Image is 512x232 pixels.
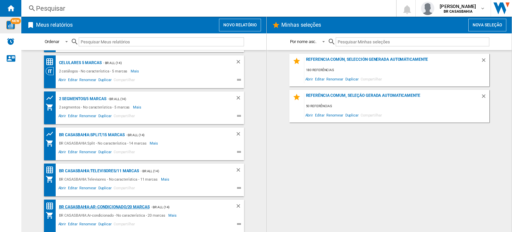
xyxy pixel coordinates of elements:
[280,19,323,31] h2: Minhas seleções
[97,113,113,121] span: Duplicar
[235,203,244,211] div: Deletar
[161,175,170,183] span: Mais
[57,185,67,193] span: Abrir
[46,58,57,66] div: Matriz de preços
[113,221,136,229] span: Compartilhar
[57,211,169,219] div: BR CASASBAHIA:Ar-condicionado - No característica - 20 marcas
[304,102,489,110] div: 50 referências
[67,77,78,85] span: Editar
[106,95,222,103] div: - BR ALL (14)
[344,110,360,120] span: Duplicar
[113,185,136,193] span: Compartilhar
[133,103,142,111] span: Mais
[360,110,383,120] span: Compartilhar
[57,103,133,111] div: 2 segmentos - No característica - 5 marcas
[57,149,67,157] span: Abrir
[235,167,244,175] div: Deletar
[97,185,113,193] span: Duplicar
[235,95,244,103] div: Deletar
[325,74,344,83] span: Renomear
[78,149,97,157] span: Renomear
[46,139,57,147] div: Meu sortimento
[57,203,150,211] div: BR CASASBAHIA:Ar-condicionado/20 marcas
[57,77,67,85] span: Abrir
[46,202,57,210] div: Matriz de preços
[78,185,97,193] span: Renomear
[235,131,244,139] div: Deletar
[150,139,159,147] span: Mais
[57,167,139,175] div: BR CASASBAHIA:Televisores/11 marcas
[314,110,325,120] span: Editar
[97,221,113,229] span: Duplicar
[78,113,97,121] span: Renomear
[57,131,125,139] div: BR CASASBAHIA:Split/15 marcas
[46,94,57,102] div: Grade de preços de produtos
[468,19,506,31] button: Nova seleção
[46,175,57,183] div: Meu sortimento
[336,37,489,46] input: Pesquisar Minhas seleções
[57,175,161,183] div: BR CASASBAHIA:Televisores - No característica - 11 marcas
[6,21,15,29] img: wise-card.svg
[46,67,57,75] div: Visão Categoria
[168,211,178,219] span: Mais
[304,57,481,66] div: Referencia común, selección generada automáticamente
[78,77,97,85] span: Renomear
[481,93,489,102] div: Deletar
[67,149,78,157] span: Editar
[57,139,150,147] div: BR CASASBAHIA:Split - No característica - 14 marcas
[440,3,476,10] span: [PERSON_NAME]
[235,59,244,67] div: Deletar
[7,37,15,45] img: alerts-logo.svg
[10,18,21,24] span: NEW
[325,110,344,120] span: Renomear
[113,149,136,157] span: Compartilhar
[67,113,78,121] span: Editar
[78,221,97,229] span: Renomear
[46,211,57,219] div: Meu sortimento
[113,77,136,85] span: Compartilhar
[57,113,67,121] span: Abrir
[79,37,244,46] input: Pesquisar Meus relatórios
[57,221,67,229] span: Abrir
[57,95,106,103] div: 2 segmentos/5 marcas
[304,110,314,120] span: Abrir
[97,149,113,157] span: Duplicar
[67,221,78,229] span: Editar
[131,67,140,75] span: Mais
[67,185,78,193] span: Editar
[57,59,102,67] div: Celulares 5 marcas
[304,74,314,83] span: Abrir
[35,19,74,31] h2: Meus relatórios
[304,93,481,102] div: Referência comum, seleção gerada automaticamente
[46,103,57,111] div: Meu sortimento
[150,203,222,211] div: - BR ALL (14)
[444,9,472,14] b: BR CASASBAHIA
[219,19,261,31] button: Novo relatório
[46,130,57,138] div: Preços e Nº de ofertas por revendedor gráfico
[290,39,317,44] div: Por nome asc.
[45,39,59,44] div: Ordenar
[344,74,360,83] span: Duplicar
[139,167,222,175] div: - BR ALL (14)
[421,2,434,15] img: profile.jpg
[57,67,131,75] div: 2 catálogos - No característica - 5 marcas
[314,74,325,83] span: Editar
[97,77,113,85] span: Duplicar
[304,66,489,74] div: 180 referências
[36,4,379,13] div: Pesquisar
[46,166,57,174] div: Matriz de preços
[113,113,136,121] span: Compartilhar
[360,74,383,83] span: Compartilhar
[481,57,489,66] div: Deletar
[102,59,222,67] div: - BR ALL (14)
[125,131,222,139] div: - BR ALL (14)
